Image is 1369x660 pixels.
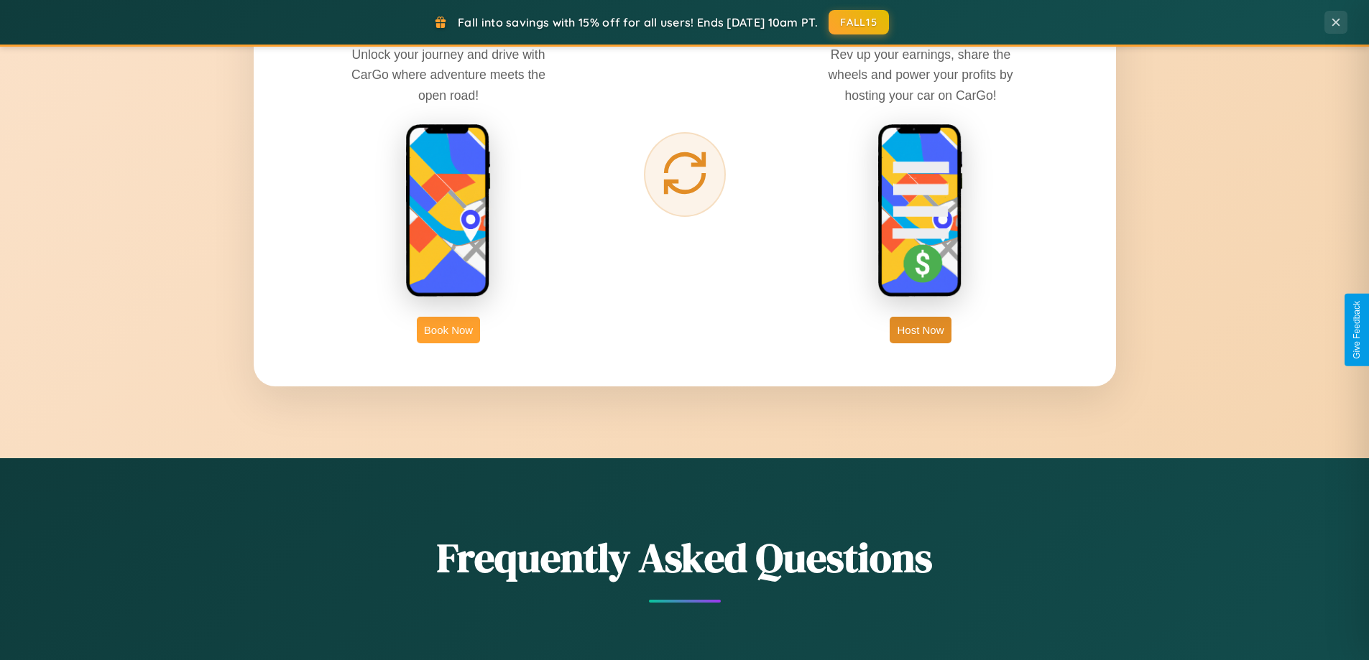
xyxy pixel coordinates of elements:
img: host phone [877,124,964,299]
button: Book Now [417,317,480,343]
p: Rev up your earnings, share the wheels and power your profits by hosting your car on CarGo! [813,45,1028,105]
button: Host Now [890,317,951,343]
div: Give Feedback [1352,301,1362,359]
button: FALL15 [829,10,889,34]
img: rent phone [405,124,492,299]
span: Fall into savings with 15% off for all users! Ends [DATE] 10am PT. [458,15,818,29]
h2: Frequently Asked Questions [254,530,1116,585]
p: Unlock your journey and drive with CarGo where adventure meets the open road! [341,45,556,105]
